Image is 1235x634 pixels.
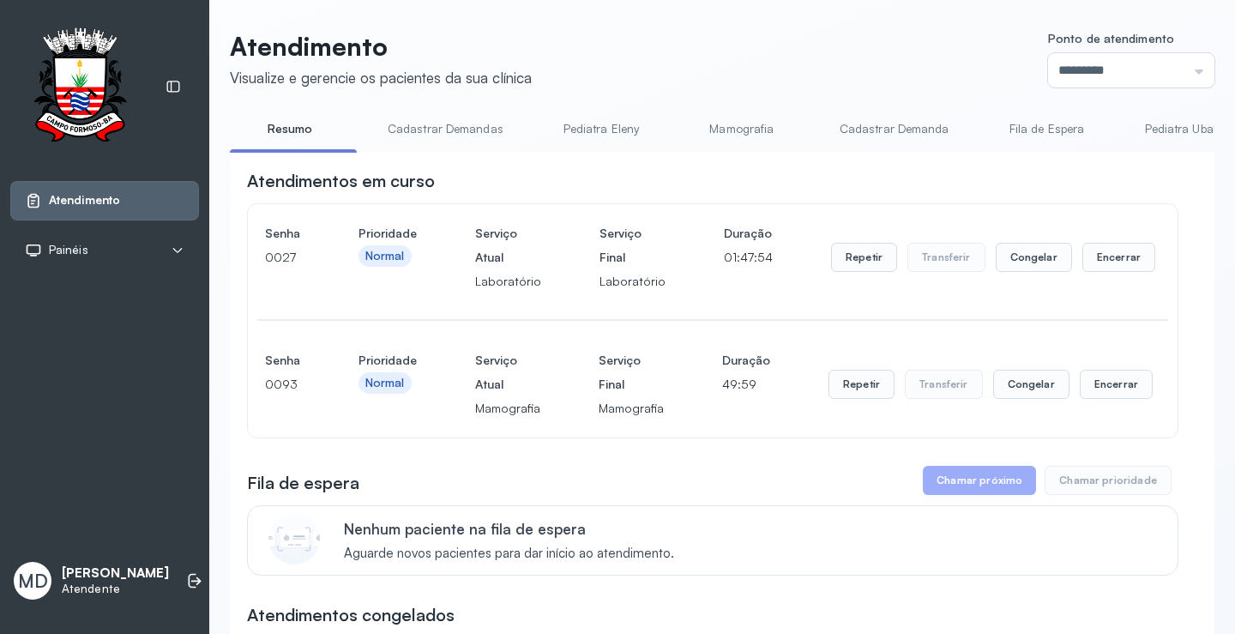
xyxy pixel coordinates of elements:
[49,243,88,257] span: Painéis
[599,221,666,269] h4: Serviço Final
[230,115,350,143] a: Resumo
[365,376,405,390] div: Normal
[344,520,674,538] p: Nenhum paciente na fila de espera
[475,348,540,396] h4: Serviço Atual
[1045,466,1172,495] button: Chamar prioridade
[265,372,300,396] p: 0093
[365,249,405,263] div: Normal
[230,69,532,87] div: Visualize e gerencie os pacientes da sua clínica
[344,546,674,562] span: Aguarde novos pacientes para dar início ao atendimento.
[541,115,661,143] a: Pediatra Eleny
[265,221,300,245] h4: Senha
[822,115,967,143] a: Cadastrar Demanda
[599,348,664,396] h4: Serviço Final
[905,370,983,399] button: Transferir
[247,603,455,627] h3: Atendimentos congelados
[993,370,1069,399] button: Congelar
[831,243,897,272] button: Repetir
[987,115,1107,143] a: Fila de Espera
[268,513,320,565] img: Imagem de CalloutCard
[722,348,770,372] h4: Duração
[62,565,169,582] p: [PERSON_NAME]
[230,31,532,62] p: Atendimento
[599,269,666,293] p: Laboratório
[18,27,142,147] img: Logotipo do estabelecimento
[247,169,435,193] h3: Atendimentos em curso
[907,243,985,272] button: Transferir
[724,221,773,245] h4: Duração
[724,245,773,269] p: 01:47:54
[1082,243,1155,272] button: Encerrar
[358,348,417,372] h4: Prioridade
[682,115,802,143] a: Mamografia
[62,582,169,596] p: Atendente
[599,396,664,420] p: Mamografia
[923,466,1036,495] button: Chamar próximo
[49,193,120,208] span: Atendimento
[475,396,540,420] p: Mamografia
[265,348,300,372] h4: Senha
[475,221,541,269] h4: Serviço Atual
[1080,370,1153,399] button: Encerrar
[828,370,895,399] button: Repetir
[265,245,300,269] p: 0027
[722,372,770,396] p: 49:59
[25,192,184,209] a: Atendimento
[370,115,521,143] a: Cadastrar Demandas
[996,243,1072,272] button: Congelar
[1048,31,1174,45] span: Ponto de atendimento
[475,269,541,293] p: Laboratório
[247,471,359,495] h3: Fila de espera
[358,221,417,245] h4: Prioridade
